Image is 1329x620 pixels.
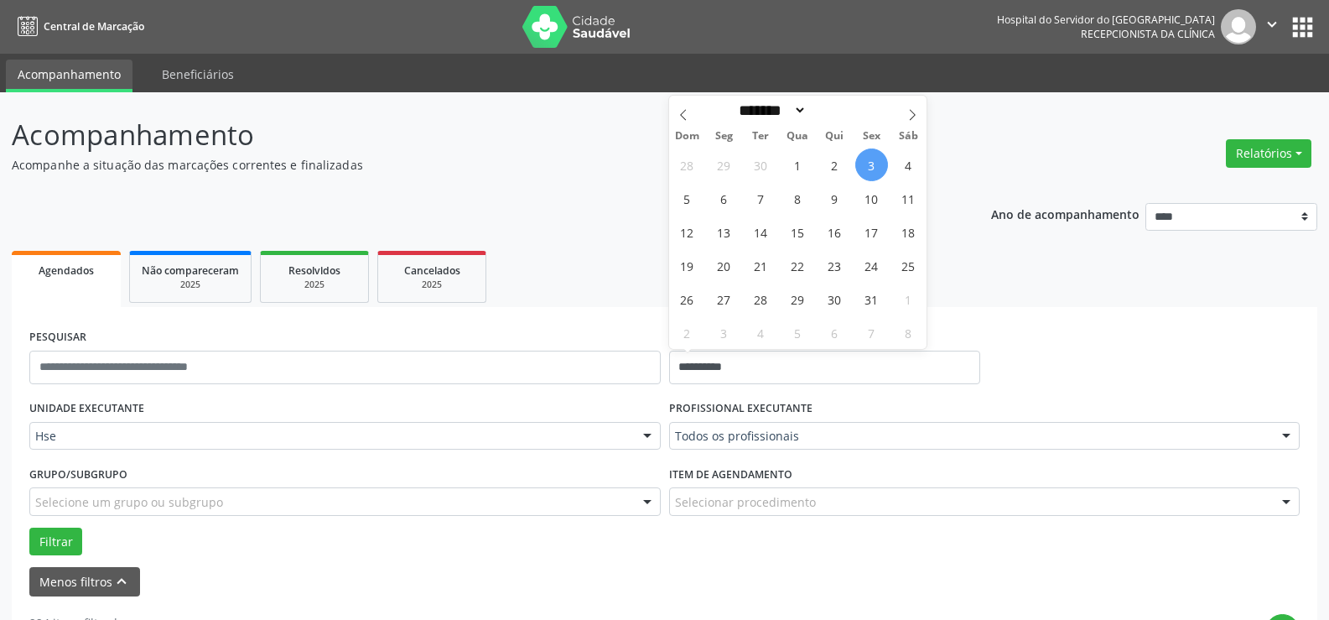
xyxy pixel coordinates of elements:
[816,131,853,142] span: Qui
[818,316,851,349] span: Novembro 6, 2025
[855,182,888,215] span: Outubro 10, 2025
[671,249,703,282] span: Outubro 19, 2025
[991,203,1140,224] p: Ano de acompanhamento
[708,216,740,248] span: Outubro 13, 2025
[675,428,1266,445] span: Todos os profissionais
[745,249,777,282] span: Outubro 21, 2025
[1263,15,1281,34] i: 
[781,182,814,215] span: Outubro 8, 2025
[142,279,239,291] div: 2025
[705,131,742,142] span: Seg
[818,249,851,282] span: Outubro 23, 2025
[855,249,888,282] span: Outubro 24, 2025
[742,131,779,142] span: Ter
[890,131,927,142] span: Sáb
[273,279,356,291] div: 2025
[779,131,816,142] span: Qua
[675,493,816,511] span: Selecionar procedimento
[1256,9,1288,44] button: 
[112,572,131,591] i: keyboard_arrow_up
[892,182,925,215] span: Outubro 11, 2025
[671,316,703,349] span: Novembro 2, 2025
[892,148,925,181] span: Outubro 4, 2025
[807,102,862,119] input: Year
[44,19,144,34] span: Central de Marcação
[745,216,777,248] span: Outubro 14, 2025
[997,13,1215,27] div: Hospital do Servidor do [GEOGRAPHIC_DATA]
[150,60,246,89] a: Beneficiários
[671,283,703,315] span: Outubro 26, 2025
[1226,139,1311,168] button: Relatórios
[818,182,851,215] span: Outubro 9, 2025
[781,249,814,282] span: Outubro 22, 2025
[855,148,888,181] span: Outubro 3, 2025
[818,216,851,248] span: Outubro 16, 2025
[855,316,888,349] span: Novembro 7, 2025
[892,316,925,349] span: Novembro 8, 2025
[781,216,814,248] span: Outubro 15, 2025
[671,182,703,215] span: Outubro 5, 2025
[892,249,925,282] span: Outubro 25, 2025
[818,283,851,315] span: Outubro 30, 2025
[35,428,626,445] span: Hse
[12,13,144,40] a: Central de Marcação
[781,283,814,315] span: Outubro 29, 2025
[708,182,740,215] span: Outubro 6, 2025
[708,283,740,315] span: Outubro 27, 2025
[671,216,703,248] span: Outubro 12, 2025
[669,131,706,142] span: Dom
[29,396,144,422] label: UNIDADE EXECUTANTE
[745,182,777,215] span: Outubro 7, 2025
[29,528,82,556] button: Filtrar
[892,283,925,315] span: Novembro 1, 2025
[6,60,132,92] a: Acompanhamento
[818,148,851,181] span: Outubro 2, 2025
[708,316,740,349] span: Novembro 3, 2025
[404,263,460,278] span: Cancelados
[1221,9,1256,44] img: img
[855,283,888,315] span: Outubro 31, 2025
[29,325,86,351] label: PESQUISAR
[1288,13,1317,42] button: apps
[781,316,814,349] span: Novembro 5, 2025
[745,148,777,181] span: Setembro 30, 2025
[745,316,777,349] span: Novembro 4, 2025
[29,461,127,487] label: Grupo/Subgrupo
[288,263,340,278] span: Resolvidos
[142,263,239,278] span: Não compareceram
[708,249,740,282] span: Outubro 20, 2025
[671,148,703,181] span: Setembro 28, 2025
[734,102,807,119] select: Month
[745,283,777,315] span: Outubro 28, 2025
[855,216,888,248] span: Outubro 17, 2025
[708,148,740,181] span: Setembro 29, 2025
[12,156,926,174] p: Acompanhe a situação das marcações correntes e finalizadas
[669,396,812,422] label: PROFISSIONAL EXECUTANTE
[853,131,890,142] span: Sex
[390,279,474,291] div: 2025
[669,461,792,487] label: Item de agendamento
[1081,27,1215,41] span: Recepcionista da clínica
[12,114,926,156] p: Acompanhamento
[29,567,140,597] button: Menos filtroskeyboard_arrow_up
[35,493,223,511] span: Selecione um grupo ou subgrupo
[892,216,925,248] span: Outubro 18, 2025
[39,263,94,278] span: Agendados
[781,148,814,181] span: Outubro 1, 2025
